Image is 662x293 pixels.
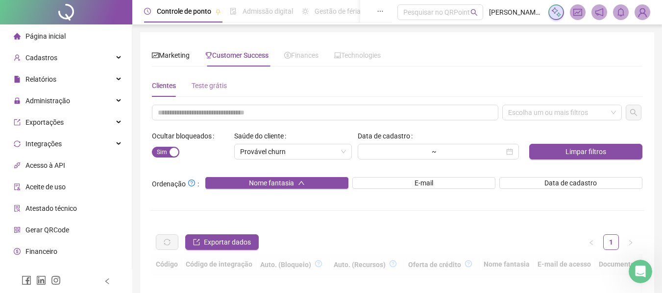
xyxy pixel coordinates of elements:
[14,226,21,233] span: qrcode
[25,54,57,62] span: Cadastros
[243,7,293,15] span: Admissão digital
[230,8,237,15] span: file-done
[25,75,56,83] span: Relatórios
[14,183,21,190] span: audit
[415,178,433,188] span: E-mail
[14,205,21,212] span: solution
[595,8,604,17] span: notification
[616,8,625,17] span: bell
[14,54,21,61] span: user-add
[284,51,319,59] span: Finances
[14,162,21,169] span: api
[25,183,66,191] span: Aceite de uso
[240,144,346,159] span: Provável churn
[358,128,417,144] label: Data de cadastro
[298,180,305,186] span: up
[152,52,159,59] span: fund
[156,234,178,250] button: sync
[152,177,199,189] span: Ordenação :
[25,226,69,234] span: Gerar QRCode
[334,52,341,59] span: laptop
[185,234,259,250] button: Exportar dados
[22,275,31,285] span: facebook
[604,235,618,249] a: 1
[628,240,634,246] span: right
[284,52,291,59] span: dollar
[25,204,77,212] span: Atestado técnico
[36,275,46,285] span: linkedin
[205,177,348,189] button: Nome fantasiaup
[470,9,478,16] span: search
[584,234,599,250] li: Página anterior
[25,32,66,40] span: Página inicial
[157,7,211,15] span: Controle de ponto
[623,234,638,250] li: Próxima página
[551,7,562,18] img: sparkle-icon.fc2bf0ac1784a2077858766a79e2daf3.svg
[302,8,309,15] span: sun
[144,8,151,15] span: clock-circle
[25,161,65,169] span: Acesso à API
[25,269,75,277] span: Central de ajuda
[14,97,21,104] span: lock
[188,180,195,186] span: question-circle
[629,260,652,283] iframe: Intercom live chat
[104,278,111,285] span: left
[51,275,61,285] span: instagram
[14,119,21,126] span: export
[25,248,57,255] span: Financeiro
[25,97,70,105] span: Administração
[186,177,197,189] button: Ordenação:
[623,234,638,250] button: right
[565,146,606,157] span: Limpar filtros
[14,76,21,83] span: file
[193,239,200,246] span: export
[14,33,21,40] span: home
[428,148,441,155] div: ~
[377,8,384,15] span: ellipsis
[315,7,364,15] span: Gestão de férias
[635,5,650,20] img: 83338
[334,51,381,59] span: Technologies
[14,248,21,255] span: dollar
[499,177,642,189] button: Data de cadastro
[603,234,619,250] li: 1
[249,178,294,188] span: Nome fantasia
[205,51,269,59] span: Customer Success
[529,144,642,159] button: Limpar filtros
[544,178,597,188] span: Data de cadastro
[588,240,594,246] span: left
[573,8,582,17] span: fund
[25,118,64,126] span: Exportações
[205,52,212,59] span: trophy
[152,51,190,59] span: Marketing
[215,9,221,15] span: pushpin
[192,80,227,91] div: Teste grátis
[152,80,176,91] div: Clientes
[234,128,290,144] label: Saúde do cliente
[25,140,62,148] span: Integrações
[204,237,251,248] span: Exportar dados
[584,234,599,250] button: left
[352,177,495,189] button: E-mail
[489,7,542,18] span: [PERSON_NAME] - [PERSON_NAME]
[14,140,21,147] span: sync
[152,128,218,144] label: Ocultar bloqueados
